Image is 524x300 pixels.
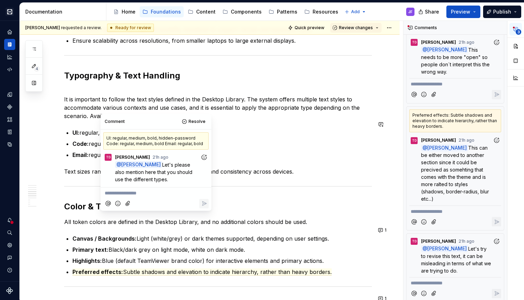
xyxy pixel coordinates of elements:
[419,289,429,298] button: Add emoji
[421,246,492,274] span: Let's try to revise this text, it can be misleading in terms of what we are trying to do.
[409,206,501,215] div: Composer editor
[446,6,480,18] button: Preview
[4,51,15,62] a: Analytics
[408,9,412,15] div: JF
[4,39,15,50] a: Documentation
[34,66,40,72] span: 4
[4,126,15,137] div: Storybook stories
[429,217,439,226] button: Attach files
[421,40,456,45] span: [PERSON_NAME]
[140,6,184,17] a: Foundations
[72,257,372,265] p: Blue (default TeamViewer brand color) for interactive elements and primary actions.
[231,8,262,15] div: Components
[72,36,372,45] p: Ensure scalability across resolutions, from smaller laptops to large external displays.
[295,25,324,31] span: Quick preview
[409,217,419,226] button: Mention someone
[180,117,209,126] button: Resolve
[123,199,133,208] button: Attach files
[6,8,14,16] img: e3886e02-c8c5-455d-9336-29756fd03ba2.png
[412,138,417,143] div: TD
[409,289,419,298] button: Mention someone
[427,145,467,151] span: [PERSON_NAME]
[6,287,13,294] svg: Supernova Logo
[492,90,501,99] button: Reply
[427,246,467,252] span: [PERSON_NAME]
[189,119,206,124] span: Resolve
[403,21,507,35] div: Comments
[185,6,218,17] a: Content
[493,8,511,15] span: Publish
[492,289,501,298] button: Reply
[412,40,417,45] div: TD
[419,217,429,226] button: Add emoji
[429,90,439,99] button: Attach files
[351,9,360,15] span: Add
[25,25,102,31] span: requested a review.
[4,89,15,100] a: Design tokens
[72,234,372,243] p: Light (white/grey) or dark themes supported, depending on user settings.
[302,6,341,17] a: Resources
[421,239,456,244] span: [PERSON_NAME]
[72,268,123,276] span: Preferred effects:
[111,5,341,19] div: Page tree
[111,6,138,17] a: Home
[25,25,60,30] span: [PERSON_NAME]
[123,268,332,276] span: Subtle shadows and elevation to indicate hierarchy, rather than heavy borders.
[492,37,501,47] button: Add reaction
[4,64,15,75] a: Code automation
[492,217,501,226] button: Reply
[122,8,136,15] div: Home
[196,8,216,15] div: Content
[313,8,338,15] div: Resources
[72,246,108,253] strong: Primary text:
[4,139,15,150] a: Data sources
[409,90,419,99] button: Mention someone
[115,155,150,160] span: [PERSON_NAME]
[106,155,111,160] div: TD
[103,199,113,208] button: Mention someone
[103,187,209,197] div: Composer editor
[330,23,382,33] button: Review changes
[492,136,501,145] button: Add reaction
[516,29,521,35] span: 3
[385,227,386,233] span: 1
[425,8,439,15] span: Share
[376,225,390,235] button: 1
[342,7,368,17] button: Add
[151,8,181,15] div: Foundations
[72,151,88,158] strong: Email:
[4,215,15,226] button: Notifications
[220,6,264,17] a: Components
[4,114,15,125] a: Assets
[4,26,15,37] a: Home
[427,47,467,53] span: [PERSON_NAME]
[72,235,137,242] strong: Canvas / Backgrounds:
[72,140,146,147] commenthighlight: regular, medium, bold
[421,144,468,151] span: @
[419,90,429,99] button: Add emoji
[451,8,470,15] span: Preview
[4,240,15,251] a: Settings
[412,239,417,244] div: TD
[339,25,373,31] span: Review changes
[421,245,468,252] span: @
[199,199,209,208] button: Reply
[4,252,15,263] button: Contact support
[113,199,123,208] button: Add emoji
[492,236,501,246] button: Add reaction
[64,218,372,226] p: All token colors are defined in the Desktop Library, and no additional colors should be used.
[72,257,102,264] strong: Highlights:
[72,129,186,136] commenthighlight: regular, medium, bold, hidden-password
[64,87,372,120] p: It is important to follow the text styles defined in the Desktop Library. The system offers multi...
[415,6,444,18] button: Share
[409,277,501,287] div: Composer editor
[64,201,372,212] h2: Color & Theme
[421,137,456,143] span: [PERSON_NAME]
